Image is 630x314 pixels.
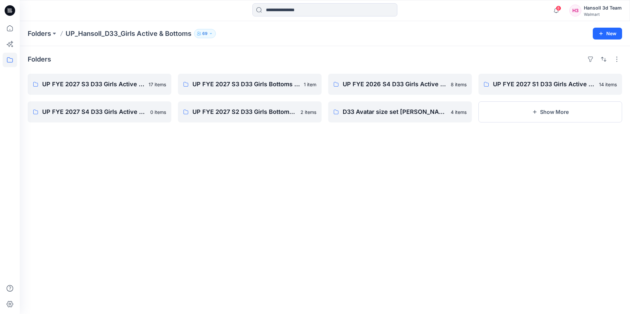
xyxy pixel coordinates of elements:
[194,29,216,38] button: 69
[28,101,171,122] a: UP FYE 2027 S4 D33 Girls Active Hansoll0 items
[28,29,51,38] a: Folders
[202,30,208,37] p: 69
[66,29,191,38] p: UP_Hansoll_D33_Girls Active & Bottoms
[28,55,51,63] h4: Folders
[178,74,322,95] a: UP FYE 2027 S3 D33 Girls Bottoms Hansoll1 item
[451,109,467,116] p: 4 items
[556,6,561,11] span: 8
[192,107,297,117] p: UP FYE 2027 S2 D33 Girls Bottoms Hansoll
[328,74,472,95] a: UP FYE 2026 S4 D33 Girls Active Hansoll8 items
[584,4,622,12] div: Hansoll 3d Team
[301,109,316,116] p: 2 items
[150,109,166,116] p: 0 items
[178,101,322,122] a: UP FYE 2027 S2 D33 Girls Bottoms Hansoll2 items
[593,28,622,39] button: New
[343,80,447,89] p: UP FYE 2026 S4 D33 Girls Active Hansoll
[304,81,316,88] p: 1 item
[328,101,472,122] a: D33 Avatar size set [PERSON_NAME]4 items
[599,81,617,88] p: 14 items
[42,80,145,89] p: UP FYE 2027 S3 D33 Girls Active Hansoll
[478,74,622,95] a: UP FYE 2027 S1 D33 Girls Active Hansoll14 items
[192,80,300,89] p: UP FYE 2027 S3 D33 Girls Bottoms Hansoll
[149,81,166,88] p: 17 items
[451,81,467,88] p: 8 items
[42,107,146,117] p: UP FYE 2027 S4 D33 Girls Active Hansoll
[493,80,595,89] p: UP FYE 2027 S1 D33 Girls Active Hansoll
[343,107,447,117] p: D33 Avatar size set [PERSON_NAME]
[478,101,622,122] button: Show More
[569,5,581,16] div: H3
[28,74,171,95] a: UP FYE 2027 S3 D33 Girls Active Hansoll17 items
[584,12,622,17] div: Walmart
